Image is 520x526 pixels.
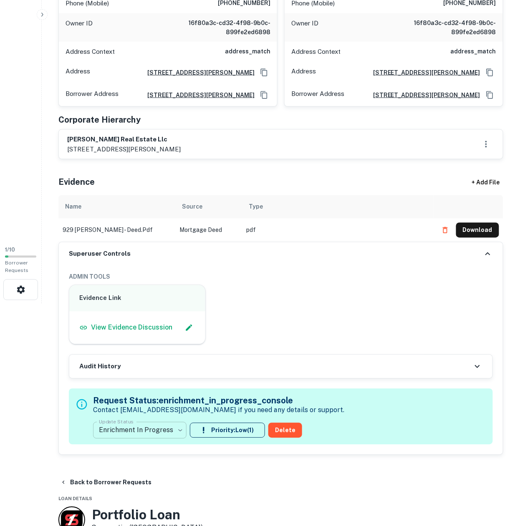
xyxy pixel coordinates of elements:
[67,135,181,144] h6: [PERSON_NAME] real estate llc
[79,362,121,372] h6: Audit History
[69,272,493,282] h6: ADMIN TOOLS
[58,219,175,242] td: 929 [PERSON_NAME] - deed.pdf
[79,294,195,303] h6: Evidence Link
[66,47,115,57] p: Address Context
[175,195,242,219] th: Source
[141,68,255,77] a: [STREET_ADDRESS][PERSON_NAME]
[258,89,270,101] button: Copy Address
[66,66,90,79] p: Address
[141,91,255,100] a: [STREET_ADDRESS][PERSON_NAME]
[93,405,344,415] p: Contact [EMAIL_ADDRESS][DOMAIN_NAME] if you need any details or support.
[57,475,155,490] button: Back to Borrower Requests
[67,144,181,154] p: [STREET_ADDRESS][PERSON_NAME]
[366,68,480,77] a: [STREET_ADDRESS][PERSON_NAME]
[456,223,499,238] button: Download
[291,18,318,37] p: Owner ID
[291,89,344,101] p: Borrower Address
[451,47,496,57] h6: address_match
[190,423,265,438] button: Priority:Low(1)
[484,66,496,79] button: Copy Address
[66,18,93,37] p: Owner ID
[170,18,270,37] h6: 16f80a3c-cd32-4f98-9b0c-899fe2ed6898
[225,47,270,57] h6: address_match
[5,260,28,274] span: Borrower Requests
[93,395,344,407] h5: Request Status: enrichment_in_progress_console
[99,418,134,425] label: Update Status
[182,202,202,212] div: Source
[484,89,496,101] button: Copy Address
[438,224,453,237] button: Delete file
[291,66,316,79] p: Address
[291,47,341,57] p: Address Context
[366,91,480,100] a: [STREET_ADDRESS][PERSON_NAME]
[242,219,434,242] td: pdf
[65,202,81,212] div: Name
[175,219,242,242] td: Mortgage Deed
[79,323,172,333] a: View Evidence Discussion
[58,496,92,501] span: Loan Details
[92,507,203,523] h3: Portfolio Loan
[58,176,95,189] h5: Evidence
[242,195,434,219] th: Type
[183,322,195,334] button: Edit Slack Link
[58,195,175,219] th: Name
[268,423,302,438] button: Delete
[5,247,15,253] span: 1 / 10
[91,323,172,333] p: View Evidence Discussion
[66,89,119,101] p: Borrower Address
[457,175,515,190] div: + Add File
[249,202,263,212] div: Type
[58,195,503,242] div: scrollable content
[69,249,131,259] h6: Superuser Controls
[396,18,496,37] h6: 16f80a3c-cd32-4f98-9b0c-899fe2ed6898
[478,459,520,499] iframe: Chat Widget
[93,419,187,442] div: Enrichment In Progress
[58,113,141,126] h5: Corporate Hierarchy
[258,66,270,79] button: Copy Address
